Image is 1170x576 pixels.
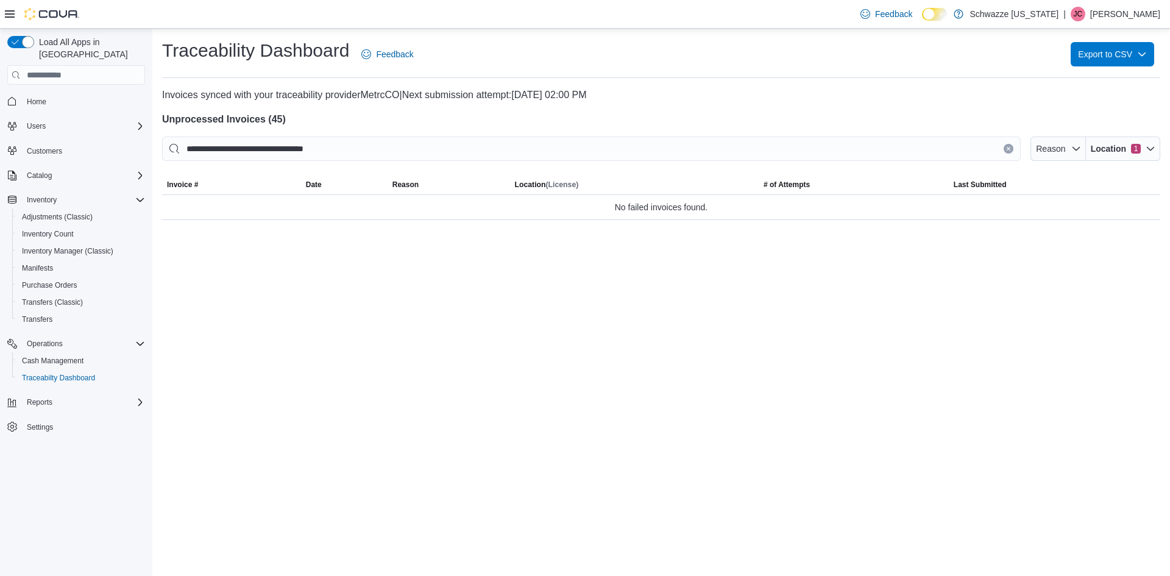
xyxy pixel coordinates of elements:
[514,180,578,190] h5: Location
[12,369,150,386] button: Traceabilty Dashboard
[17,261,145,276] span: Manifests
[301,175,388,194] button: Date
[17,371,145,385] span: Traceabilty Dashboard
[2,394,150,411] button: Reports
[2,167,150,184] button: Catalog
[1074,7,1083,21] span: JC
[22,168,57,183] button: Catalog
[27,195,57,205] span: Inventory
[2,142,150,160] button: Customers
[12,208,150,226] button: Adjustments (Classic)
[27,171,52,180] span: Catalog
[17,244,145,258] span: Inventory Manager (Classic)
[22,356,83,366] span: Cash Management
[615,200,708,215] span: No failed invoices found.
[162,88,1160,102] p: Invoices synced with your traceability provider MetrcCO | [DATE] 02:00 PM
[17,312,57,327] a: Transfers
[17,295,88,310] a: Transfers (Classic)
[22,168,145,183] span: Catalog
[376,48,413,60] span: Feedback
[22,373,95,383] span: Traceabilty Dashboard
[22,395,145,410] span: Reports
[27,422,53,432] span: Settings
[12,260,150,277] button: Manifests
[162,112,1160,127] h4: Unprocessed Invoices ( 45 )
[22,419,145,435] span: Settings
[34,36,145,60] span: Load All Apps in [GEOGRAPHIC_DATA]
[167,180,198,190] span: Invoice #
[17,354,88,368] a: Cash Management
[546,180,579,189] span: (License)
[954,180,1007,190] span: Last Submitted
[306,180,322,190] span: Date
[17,227,79,241] a: Inventory Count
[17,278,82,293] a: Purchase Orders
[1071,42,1154,66] button: Export to CSV
[2,118,150,135] button: Users
[1071,7,1085,21] div: Justin Cleer
[17,210,145,224] span: Adjustments (Classic)
[22,119,51,133] button: Users
[27,397,52,407] span: Reports
[970,7,1058,21] p: Schwazze [US_STATE]
[22,395,57,410] button: Reports
[1030,137,1086,161] button: Reason
[17,244,118,258] a: Inventory Manager (Classic)
[162,137,1021,161] input: This is a search bar. After typing your query, hit enter to filter the results lower in the page.
[1078,42,1147,66] span: Export to CSV
[22,212,93,222] span: Adjustments (Classic)
[22,420,58,435] a: Settings
[22,263,53,273] span: Manifests
[17,210,97,224] a: Adjustments (Classic)
[1036,144,1065,154] span: Reason
[27,97,46,107] span: Home
[17,261,58,276] a: Manifests
[17,354,145,368] span: Cash Management
[22,336,145,351] span: Operations
[27,121,46,131] span: Users
[1090,7,1160,21] p: [PERSON_NAME]
[875,8,912,20] span: Feedback
[12,294,150,311] button: Transfers (Classic)
[392,180,419,190] span: Reason
[162,175,301,194] button: Invoice #
[856,2,917,26] a: Feedback
[764,180,810,190] span: # of Attempts
[17,227,145,241] span: Inventory Count
[12,226,150,243] button: Inventory Count
[22,280,77,290] span: Purchase Orders
[12,311,150,328] button: Transfers
[2,335,150,352] button: Operations
[22,229,74,239] span: Inventory Count
[22,93,145,108] span: Home
[12,277,150,294] button: Purchase Orders
[22,193,62,207] button: Inventory
[17,371,100,385] a: Traceabilty Dashboard
[514,180,578,190] span: Location (License)
[12,352,150,369] button: Cash Management
[2,418,150,436] button: Settings
[1063,7,1066,21] p: |
[402,90,512,100] span: Next submission attempt:
[17,278,145,293] span: Purchase Orders
[22,144,67,158] a: Customers
[12,243,150,260] button: Inventory Manager (Classic)
[2,92,150,110] button: Home
[922,8,948,21] input: Dark Mode
[1131,144,1141,154] span: 1 active filters
[162,38,349,63] h1: Traceability Dashboard
[22,246,113,256] span: Inventory Manager (Classic)
[1091,143,1126,155] span: Location
[24,8,79,20] img: Cova
[22,94,51,109] a: Home
[22,297,83,307] span: Transfers (Classic)
[22,193,145,207] span: Inventory
[1004,144,1013,154] button: Clear input
[27,339,63,349] span: Operations
[27,146,62,156] span: Customers
[356,42,418,66] a: Feedback
[17,295,145,310] span: Transfers (Classic)
[17,312,145,327] span: Transfers
[22,143,145,158] span: Customers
